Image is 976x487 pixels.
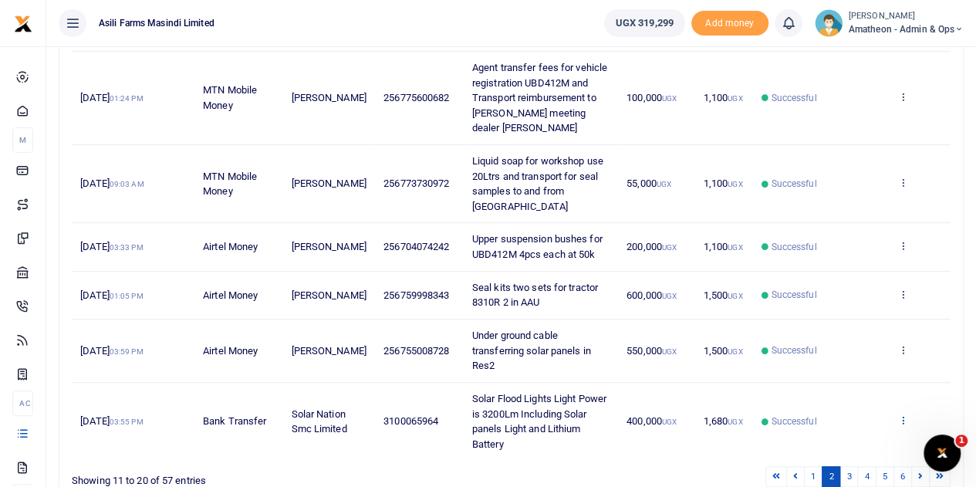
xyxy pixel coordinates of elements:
span: 200,000 [626,241,677,252]
a: Add money [691,16,768,28]
span: 1 [955,435,968,447]
span: Bank Transfer [203,415,266,427]
span: Successful [771,414,816,428]
li: Toup your wallet [691,11,768,36]
a: 4 [857,466,876,487]
span: Successful [771,240,816,254]
span: Successful [771,91,816,105]
li: Ac [12,391,33,416]
img: profile-user [815,9,843,37]
span: 1,500 [704,345,743,357]
small: UGX [728,292,742,300]
a: 2 [822,466,840,487]
span: Asili Farms Masindi Limited [93,16,221,30]
small: 03:59 PM [110,347,144,356]
span: Agent transfer fees for vehicle registration UBD412M and Transport reimbursement to [PERSON_NAME]... [472,62,607,134]
span: 1,100 [704,241,743,252]
span: Airtel Money [203,289,258,301]
small: UGX [728,180,742,188]
span: 400,000 [626,415,677,427]
small: 01:24 PM [110,94,144,103]
span: Seal kits two sets for tractor 8310R 2 in AAU [472,282,598,309]
img: logo-small [14,15,32,33]
span: Airtel Money [203,241,258,252]
small: 09:03 AM [110,180,144,188]
a: 6 [893,466,912,487]
span: 256704074242 [383,241,449,252]
span: [PERSON_NAME] [291,178,366,189]
span: MTN Mobile Money [203,171,257,198]
span: Upper suspension bushes for UBD412M 4pcs each at 50k [472,233,603,260]
span: [DATE] [80,241,143,252]
span: Liquid soap for workshop use 20Ltrs and transport for seal samples to and from [GEOGRAPHIC_DATA] [472,155,603,212]
small: UGX [728,94,742,103]
a: 5 [876,466,894,487]
small: UGX [662,418,677,426]
a: logo-small logo-large logo-large [14,17,32,29]
small: 03:55 PM [110,418,144,426]
span: Under ground cable transferring solar panels in Res2 [472,330,591,371]
span: Successful [771,343,816,357]
small: UGX [662,347,677,356]
span: 550,000 [626,345,677,357]
small: [PERSON_NAME] [849,10,964,23]
small: UGX [662,94,677,103]
span: Amatheon - Admin & Ops [849,22,964,36]
span: Add money [691,11,768,36]
span: [PERSON_NAME] [291,92,366,103]
span: 1,680 [704,415,743,427]
small: UGX [662,292,677,300]
iframe: Intercom live chat [924,435,961,472]
span: 256759998343 [383,289,449,301]
span: [PERSON_NAME] [291,241,366,252]
small: 03:33 PM [110,243,144,252]
span: Solar Nation Smc Limited [291,408,346,435]
span: [DATE] [80,178,144,189]
span: [PERSON_NAME] [291,345,366,357]
span: 55,000 [626,178,671,189]
span: UGX 319,299 [616,15,674,31]
span: 600,000 [626,289,677,301]
span: 1,500 [704,289,743,301]
a: 1 [804,466,822,487]
span: 100,000 [626,92,677,103]
a: profile-user [PERSON_NAME] Amatheon - Admin & Ops [815,9,964,37]
small: UGX [728,243,742,252]
span: MTN Mobile Money [203,84,257,111]
span: Solar Flood Lights Light Power is 3200Lm Including Solar panels Light and Lithium Battery [472,393,606,450]
span: Successful [771,177,816,191]
span: 256773730972 [383,178,449,189]
a: UGX 319,299 [604,9,685,37]
span: 256755008728 [383,345,449,357]
small: UGX [728,347,742,356]
span: Successful [771,288,816,302]
span: 1,100 [704,178,743,189]
span: [PERSON_NAME] [291,289,366,301]
span: [DATE] [80,289,143,301]
small: UGX [728,418,742,426]
span: [DATE] [80,415,143,427]
li: Wallet ballance [598,9,691,37]
span: 3100065964 [383,415,438,427]
span: [DATE] [80,345,143,357]
li: M [12,127,33,153]
span: Airtel Money [203,345,258,357]
small: 01:05 PM [110,292,144,300]
small: UGX [662,243,677,252]
span: [DATE] [80,92,143,103]
span: 1,100 [704,92,743,103]
a: 3 [839,466,858,487]
span: 256775600682 [383,92,449,103]
small: UGX [657,180,671,188]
